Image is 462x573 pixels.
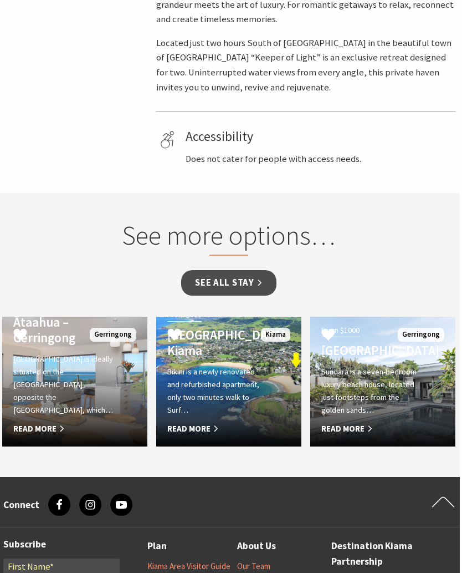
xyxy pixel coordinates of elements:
h2: See more options… [85,220,373,256]
span: Read More [13,422,115,435]
p: Located just two hours South of [GEOGRAPHIC_DATA] in the beautiful town of [GEOGRAPHIC_DATA] “Kee... [156,36,455,95]
p: [GEOGRAPHIC_DATA] is ideally situated on the [GEOGRAPHIC_DATA] opposite the [GEOGRAPHIC_DATA], wh... [13,353,115,417]
h3: Subscribe [3,539,120,550]
button: Click to Favourite Sundara Beach House [310,317,346,355]
h4: [GEOGRAPHIC_DATA] Kiama [167,327,269,358]
h3: Connect [3,499,39,511]
span: Read More [167,422,269,435]
h4: [GEOGRAPHIC_DATA] [321,343,423,358]
span: Read More [321,422,423,435]
span: Kiama [261,328,290,342]
p: Sundara is a seven-bedroom luxury beach house, located just footsteps from the golden sands… [321,366,423,417]
a: From $150 [GEOGRAPHIC_DATA] Kiama Bikini is a newly renovated and refurbished apartment, only two... [156,317,301,447]
p: Bikini is a newly renovated and refurbished apartment, only two minutes walk to Surf… [167,366,269,417]
a: From $1000 [GEOGRAPHIC_DATA] Sundara is a seven-bedroom luxury beach house, located just footstep... [310,317,455,447]
a: See all Stay [181,270,276,296]
p: Does not cater for people with access needs. [186,152,451,167]
button: Click to Favourite Bikini Surf Beach Kiama [156,317,192,355]
a: Plan [147,539,167,555]
a: About Us [237,539,276,555]
button: Click to Favourite Ātaahua – Gerringong [2,317,38,355]
a: Another Image Used Ātaahua – Gerringong [GEOGRAPHIC_DATA] is ideally situated on the [GEOGRAPHIC_... [2,317,147,447]
a: Destination Kiama Partnership [331,539,421,570]
a: Kiama Area Visitor Guide [147,561,230,572]
h4: Ātaahua – Gerringong [13,315,115,346]
h4: Accessibility [186,129,451,145]
span: Gerringong [90,328,136,342]
a: Our Team [237,561,270,572]
span: Gerringong [398,328,444,342]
